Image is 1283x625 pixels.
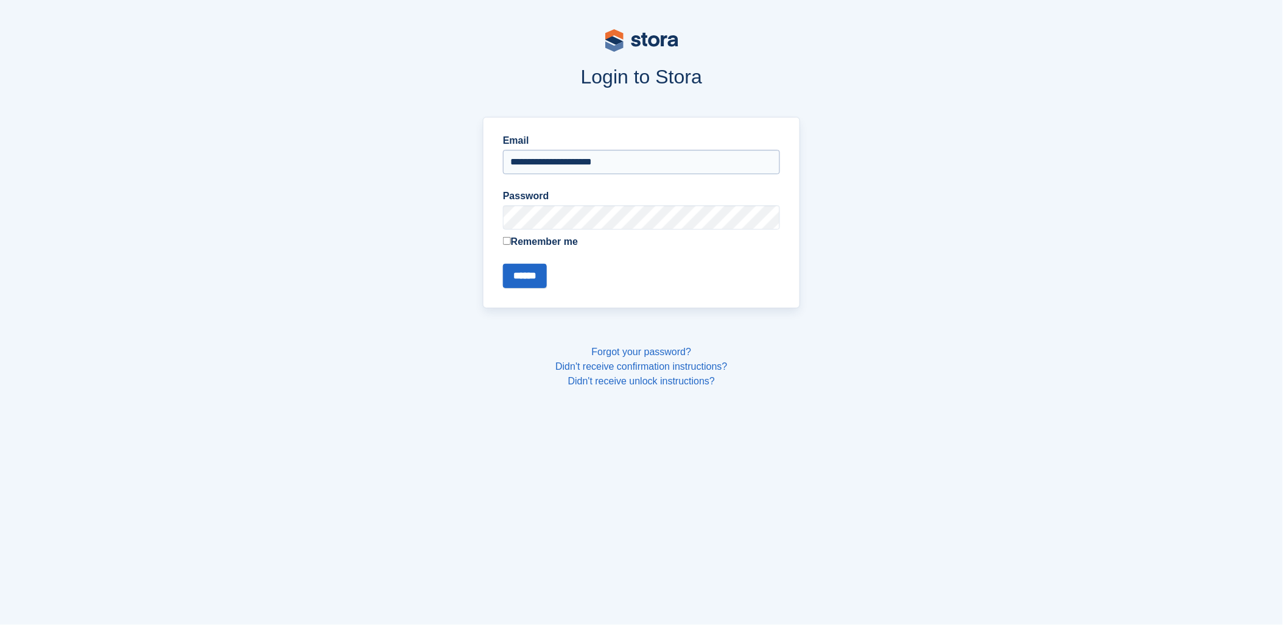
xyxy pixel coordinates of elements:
a: Didn't receive confirmation instructions? [555,361,727,372]
a: Forgot your password? [592,347,692,357]
label: Remember me [503,235,780,249]
a: Didn't receive unlock instructions? [568,376,715,386]
label: Password [503,189,780,203]
img: stora-logo-53a41332b3708ae10de48c4981b4e9114cc0af31d8433b30ea865607fb682f29.svg [605,29,678,52]
h1: Login to Stora [251,66,1033,88]
input: Remember me [503,237,511,245]
label: Email [503,133,780,148]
